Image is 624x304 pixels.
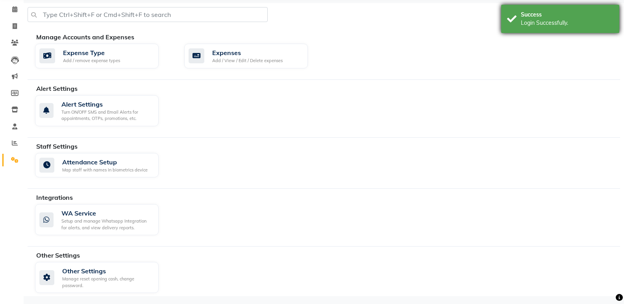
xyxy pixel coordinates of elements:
[212,57,283,64] div: Add / View / Edit / Delete expenses
[184,44,322,68] a: ExpensesAdd / View / Edit / Delete expenses
[61,99,152,109] div: Alert Settings
[35,153,172,178] a: Attendance SetupMap staff with names in biometrics device
[28,7,268,22] input: Type Ctrl+Shift+F or Cmd+Shift+F to search
[61,208,152,218] div: WA Service
[35,204,172,235] a: WA ServiceSetup and manage Whatsapp Integration for alerts, and view delivery reports.
[61,109,152,122] div: Turn ON/OFF SMS and Email Alerts for appointments, OTPs, promotions, etc.
[521,19,613,27] div: Login Successfully.
[521,11,613,19] div: Success
[212,48,283,57] div: Expenses
[63,48,120,57] div: Expense Type
[62,167,148,173] div: Map staff with names in biometrics device
[62,266,152,276] div: Other Settings
[35,95,172,126] a: Alert SettingsTurn ON/OFF SMS and Email Alerts for appointments, OTPs, promotions, etc.
[62,157,148,167] div: Attendance Setup
[35,262,172,293] a: Other SettingsManage reset opening cash, change password.
[61,218,152,231] div: Setup and manage Whatsapp Integration for alerts, and view delivery reports.
[35,44,172,68] a: Expense TypeAdd / remove expense types
[62,276,152,289] div: Manage reset opening cash, change password.
[63,57,120,64] div: Add / remove expense types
